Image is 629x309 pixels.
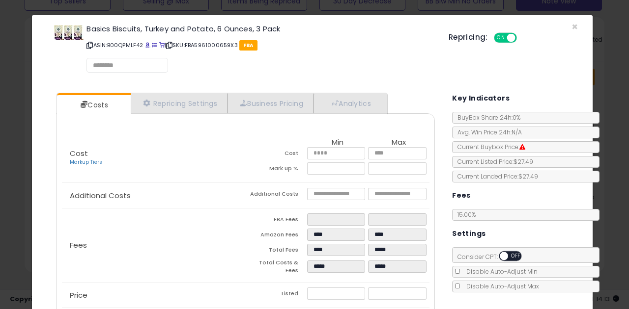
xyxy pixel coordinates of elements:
p: Fees [62,241,246,249]
p: Cost [62,150,246,166]
p: Additional Costs [62,192,246,200]
span: × [572,20,578,34]
a: Repricing Settings [131,93,228,113]
span: BuyBox Share 24h: 0% [453,113,520,122]
span: Current Landed Price: $27.49 [453,172,538,180]
h3: Basics Biscuits, Turkey and Potato, 6 Ounces, 3 Pack [86,25,433,32]
td: Total Costs & Fees [246,259,307,277]
h5: Settings [452,228,486,240]
a: Analytics [314,93,386,113]
span: Avg. Win Price 24h: N/A [453,128,522,136]
a: All offer listings [152,41,157,49]
th: Min [307,138,369,147]
td: Amazon Fees [246,229,307,244]
span: FBA [239,40,257,51]
img: 51R6Eq3fq-L._SL60_.jpg [54,25,84,40]
span: 15.00 % [457,210,476,219]
span: Current Buybox Price: [453,143,525,151]
span: Disable Auto-Adjust Max [461,282,539,290]
a: BuyBox page [145,41,150,49]
p: ASIN: B00QPMLF42 | SKU: FBA5961000659X3 [86,37,433,53]
a: Your listing only [159,41,165,49]
td: Mark up % [246,162,307,178]
i: Suppressed Buy Box [519,144,525,150]
span: ON [495,34,507,42]
a: Markup Tiers [70,158,102,166]
span: Consider CPT: [453,253,535,261]
span: OFF [515,34,531,42]
a: Costs [57,95,130,115]
td: Total Fees [246,244,307,259]
td: Listed [246,287,307,303]
p: Price [62,291,246,299]
span: Current Listed Price: $27.49 [453,157,533,166]
td: Cost [246,147,307,162]
span: Disable Auto-Adjust Min [461,267,538,276]
h5: Repricing: [449,33,488,41]
span: OFF [508,252,524,260]
td: FBA Fees [246,213,307,229]
h5: Fees [452,189,471,202]
th: Max [368,138,429,147]
h5: Key Indicators [452,92,510,104]
a: Business Pricing [228,93,314,113]
td: Additional Costs [246,188,307,203]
